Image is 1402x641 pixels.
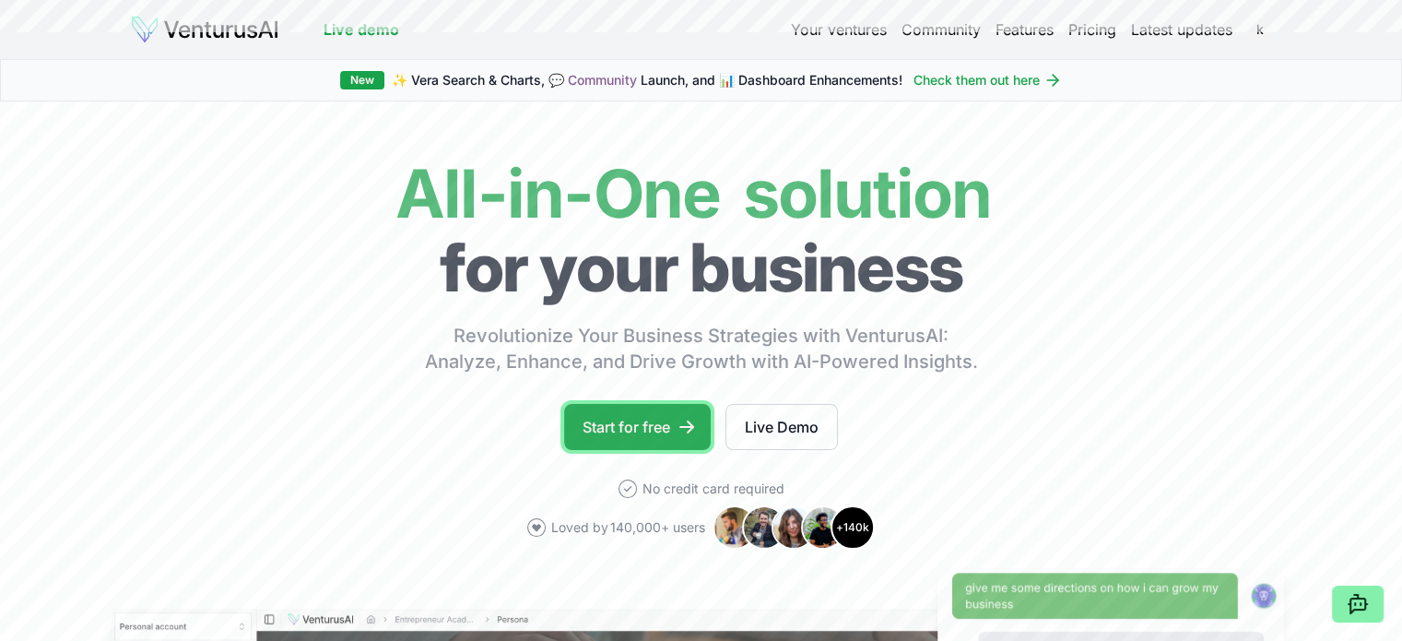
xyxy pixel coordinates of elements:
[772,505,816,550] img: Avatar 3
[913,71,1062,89] a: Check them out here
[725,404,838,450] a: Live Demo
[801,505,845,550] img: Avatar 4
[340,71,384,89] div: New
[392,71,902,89] span: ✨ Vera Search & Charts, 💬 Launch, and 📊 Dashboard Enhancements!
[564,404,711,450] a: Start for free
[1247,17,1273,42] button: k
[713,505,757,550] img: Avatar 1
[742,505,786,550] img: Avatar 2
[568,72,637,88] a: Community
